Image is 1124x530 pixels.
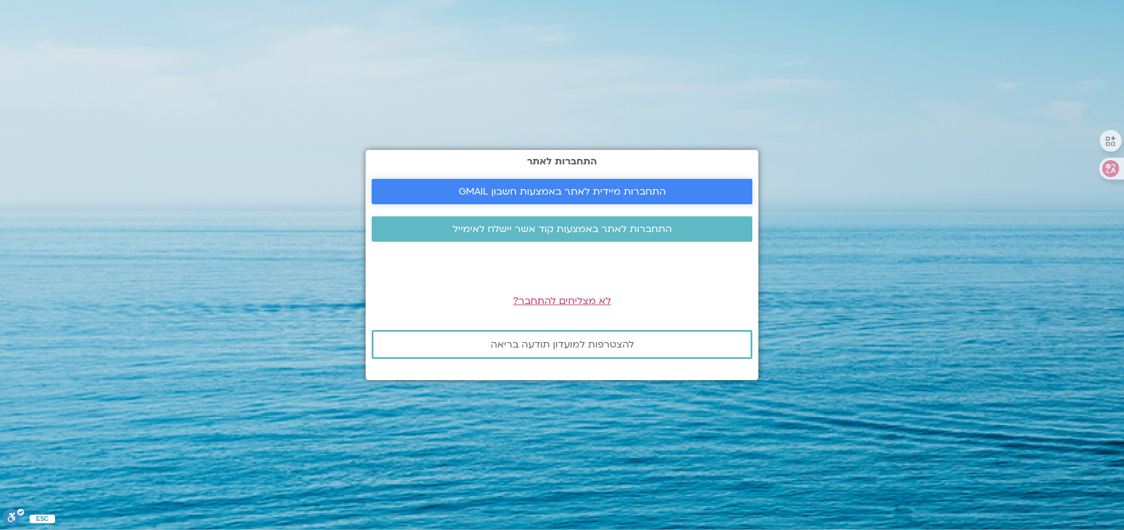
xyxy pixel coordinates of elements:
[372,179,752,204] a: התחברות מיידית לאתר באמצעות חשבון GMAIL
[491,339,634,350] span: להצטרפות למועדון תודעה בריאה
[372,216,752,242] a: התחברות לאתר באמצעות קוד אשר יישלח לאימייל
[453,224,672,234] span: התחברות לאתר באמצעות קוד אשר יישלח לאימייל
[372,330,752,359] a: להצטרפות למועדון תודעה בריאה
[372,156,752,167] h2: התחברות לאתר
[459,186,666,197] span: התחברות מיידית לאתר באמצעות חשבון GMAIL
[513,294,611,308] a: לא מצליחים להתחבר?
